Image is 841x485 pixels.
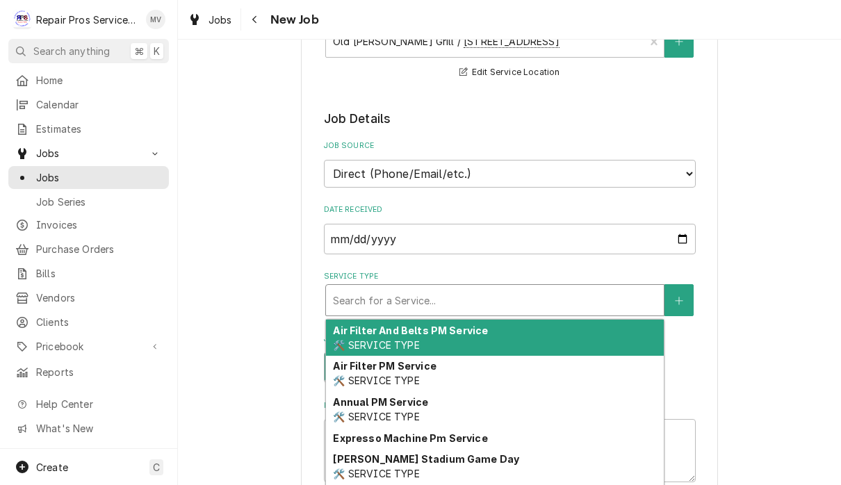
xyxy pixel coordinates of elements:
span: C [153,460,160,475]
label: Reason For Call [324,400,696,411]
span: 🛠️ SERVICE TYPE [333,375,419,386]
strong: Expresso Machine Pm Service [333,432,487,444]
svg: Create New Location [675,37,683,47]
span: 🛠️ SERVICE TYPE [333,468,419,479]
a: Calendar [8,93,169,116]
span: ⌘ [134,44,144,58]
a: Go to What's New [8,417,169,440]
span: Job Series [36,195,162,209]
div: Service Location [324,12,696,81]
span: 🛠️ SERVICE TYPE [333,339,419,351]
span: Clients [36,315,162,329]
div: Service Type [324,271,696,316]
div: Reason For Call [324,400,696,482]
a: Reports [8,361,169,384]
span: Estimates [36,122,162,136]
span: Calendar [36,97,162,112]
label: Date Received [324,204,696,215]
span: Home [36,73,162,88]
span: Reports [36,365,162,379]
span: 🛠️ SERVICE TYPE [333,411,419,422]
label: Service Type [324,271,696,282]
span: Jobs [209,13,232,27]
span: Create [36,461,68,473]
label: Job Source [324,140,696,151]
a: Home [8,69,169,92]
span: Pricebook [36,339,141,354]
a: Job Series [8,190,169,213]
a: Clients [8,311,169,334]
div: Repair Pros Services Inc [36,13,138,27]
span: Jobs [36,170,162,185]
span: Bills [36,266,162,281]
span: What's New [36,421,161,436]
span: Invoices [36,217,162,232]
a: Go to Help Center [8,393,169,416]
a: Estimates [8,117,169,140]
span: Help Center [36,397,161,411]
span: Purchase Orders [36,242,162,256]
div: R [13,10,32,29]
button: Create New Location [664,26,694,58]
button: Edit Service Location [457,64,562,81]
strong: Annual PM Service [333,396,428,408]
button: Navigate back [244,8,266,31]
a: Purchase Orders [8,238,169,261]
div: Job Type [324,334,696,383]
legend: Job Details [324,110,696,128]
strong: Air Filter And Belts PM Service [333,324,488,336]
div: Job Source [324,140,696,187]
span: New Job [266,10,319,29]
a: Vendors [8,286,169,309]
a: Bills [8,262,169,285]
div: MV [146,10,165,29]
label: Job Type [324,334,696,345]
strong: Air Filter PM Service [333,360,436,372]
a: Go to Pricebook [8,335,169,358]
span: K [154,44,160,58]
span: Vendors [36,290,162,305]
button: Create New Service [664,284,694,316]
span: Search anything [33,44,110,58]
input: yyyy-mm-dd [324,224,696,254]
a: Jobs [182,8,238,31]
div: Mindy Volker's Avatar [146,10,165,29]
a: Jobs [8,166,169,189]
span: Jobs [36,146,141,161]
svg: Create New Service [675,296,683,306]
strong: [PERSON_NAME] Stadium Game Day [333,453,519,465]
a: Go to Jobs [8,142,169,165]
button: Search anything⌘K [8,39,169,63]
div: Repair Pros Services Inc's Avatar [13,10,32,29]
a: Invoices [8,213,169,236]
div: Date Received [324,204,696,254]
